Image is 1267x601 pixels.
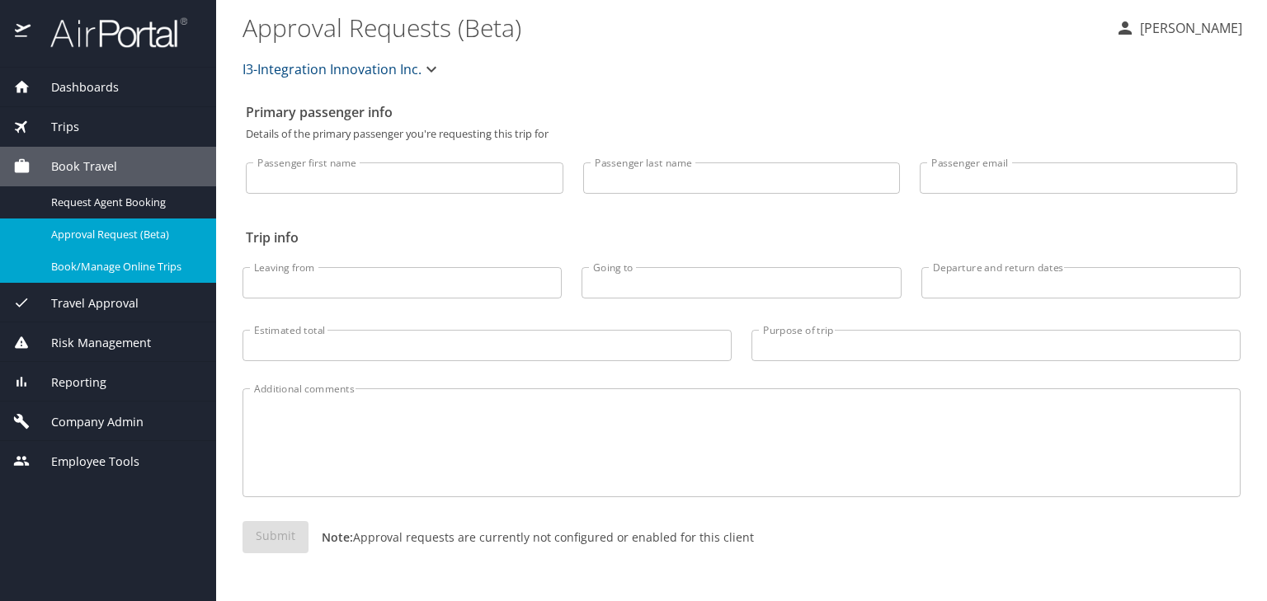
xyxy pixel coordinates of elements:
[1135,18,1242,38] p: [PERSON_NAME]
[246,224,1237,251] h2: Trip info
[31,118,79,136] span: Trips
[31,453,139,471] span: Employee Tools
[15,16,32,49] img: icon-airportal.png
[322,529,353,545] strong: Note:
[246,129,1237,139] p: Details of the primary passenger you're requesting this trip for
[1109,13,1249,43] button: [PERSON_NAME]
[31,334,151,352] span: Risk Management
[51,259,196,275] span: Book/Manage Online Trips
[51,227,196,242] span: Approval Request (Beta)
[243,58,422,81] span: I3-Integration Innovation Inc.
[31,157,117,176] span: Book Travel
[243,2,1102,53] h1: Approval Requests (Beta)
[236,53,448,86] button: I3-Integration Innovation Inc.
[32,16,187,49] img: airportal-logo.png
[246,99,1237,125] h2: Primary passenger info
[309,528,754,546] p: Approval requests are currently not configured or enabled for this client
[31,294,139,312] span: Travel Approval
[31,373,106,392] span: Reporting
[31,78,119,96] span: Dashboards
[51,195,196,210] span: Request Agent Booking
[31,413,144,431] span: Company Admin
